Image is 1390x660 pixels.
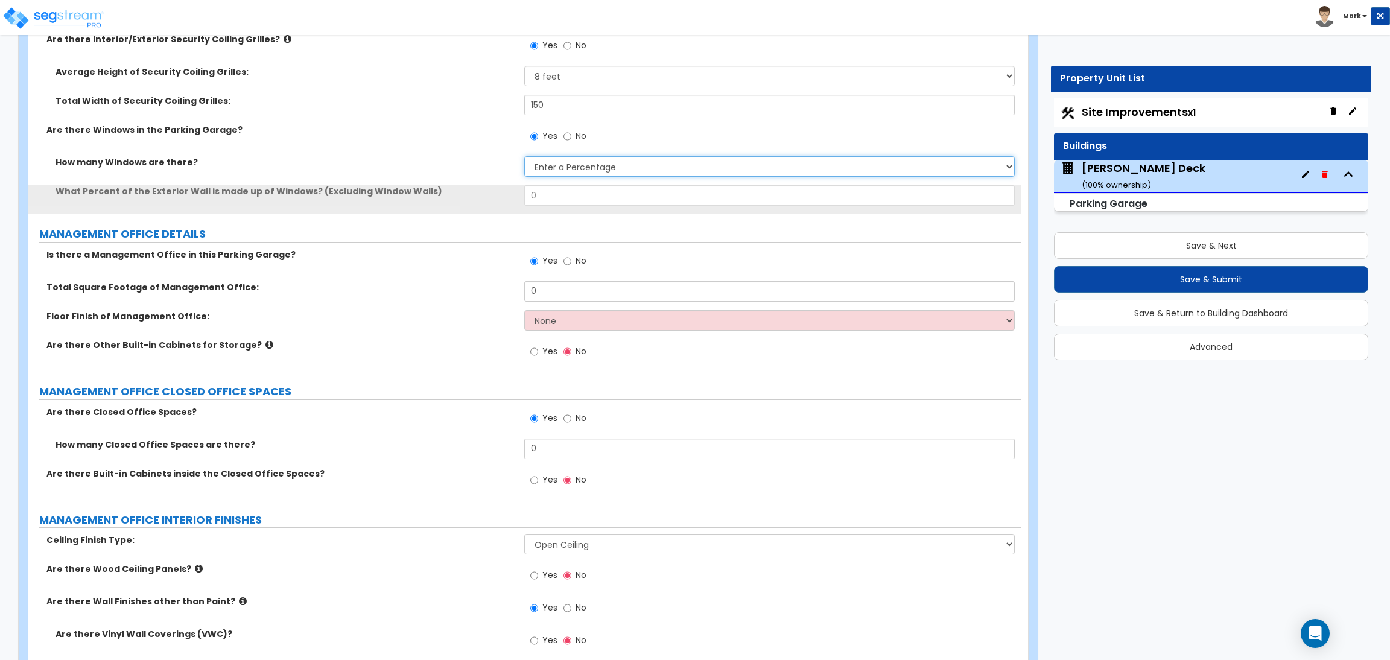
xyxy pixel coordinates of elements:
[542,474,557,486] span: Yes
[56,66,515,78] label: Average Height of Security Coiling Grilles:
[1082,179,1151,191] small: ( 100 % ownership)
[1314,6,1335,27] img: avatar.png
[46,468,515,480] label: Are there Built-in Cabinets inside the Closed Office Spaces?
[563,255,571,268] input: No
[46,406,515,418] label: Are there Closed Office Spaces?
[1060,160,1205,191] span: Dan Allen Deck
[39,226,1021,242] label: MANAGEMENT OFFICE DETAILS
[284,34,291,43] i: click for more info!
[530,345,538,358] input: Yes
[56,185,515,197] label: What Percent of the Exterior Wall is made up of Windows? (Excluding Window Walls)
[56,95,515,107] label: Total Width of Security Coiling Grilles:
[530,474,538,487] input: Yes
[1343,11,1361,21] b: Mark
[576,39,586,51] span: No
[576,634,586,646] span: No
[56,156,515,168] label: How many Windows are there?
[563,412,571,425] input: No
[542,255,557,267] span: Yes
[1301,619,1330,648] div: Open Intercom Messenger
[46,310,515,322] label: Floor Finish of Management Office:
[542,130,557,142] span: Yes
[576,569,586,581] span: No
[542,634,557,646] span: Yes
[563,345,571,358] input: No
[1060,72,1362,86] div: Property Unit List
[46,339,515,351] label: Are there Other Built-in Cabinets for Storage?
[542,345,557,357] span: Yes
[56,628,515,640] label: Are there Vinyl Wall Coverings (VWC)?
[563,601,571,615] input: No
[530,569,538,582] input: Yes
[265,340,273,349] i: click for more info!
[46,249,515,261] label: Is there a Management Office in this Parking Garage?
[39,512,1021,528] label: MANAGEMENT OFFICE INTERIOR FINISHES
[530,412,538,425] input: Yes
[46,281,515,293] label: Total Square Footage of Management Office:
[195,564,203,573] i: click for more info!
[1060,106,1076,121] img: Construction.png
[563,474,571,487] input: No
[2,6,104,30] img: logo_pro_r.png
[530,634,538,647] input: Yes
[563,39,571,52] input: No
[563,569,571,582] input: No
[542,39,557,51] span: Yes
[56,439,515,451] label: How many Closed Office Spaces are there?
[563,130,571,143] input: No
[1188,106,1196,119] small: x1
[46,124,515,136] label: Are there Windows in the Parking Garage?
[46,563,515,575] label: Are there Wood Ceiling Panels?
[46,534,515,546] label: Ceiling Finish Type:
[542,601,557,614] span: Yes
[46,33,515,45] label: Are there Interior/Exterior Security Coiling Grilles?
[576,601,586,614] span: No
[1082,160,1205,191] div: [PERSON_NAME] Deck
[239,597,247,606] i: click for more info!
[530,601,538,615] input: Yes
[530,255,538,268] input: Yes
[46,595,515,608] label: Are there Wall Finishes other than Paint?
[39,384,1021,399] label: MANAGEMENT OFFICE CLOSED OFFICE SPACES
[1054,334,1368,360] button: Advanced
[1054,266,1368,293] button: Save & Submit
[542,412,557,424] span: Yes
[1054,300,1368,326] button: Save & Return to Building Dashboard
[1070,197,1147,211] small: Parking Garage
[530,39,538,52] input: Yes
[563,634,571,647] input: No
[576,130,586,142] span: No
[576,474,586,486] span: No
[1060,160,1076,176] img: building.svg
[1054,232,1368,259] button: Save & Next
[1063,139,1359,153] div: Buildings
[530,130,538,143] input: Yes
[576,412,586,424] span: No
[576,255,586,267] span: No
[1082,104,1196,119] span: Site Improvements
[542,569,557,581] span: Yes
[576,345,586,357] span: No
